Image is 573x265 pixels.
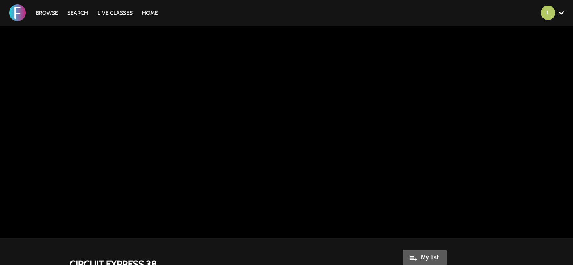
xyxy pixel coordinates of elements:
a: LIVE CLASSES [94,9,136,16]
nav: Primary [32,9,162,17]
a: HOME [138,9,162,16]
a: Browse [32,9,62,16]
a: Search [63,9,92,16]
button: My list [403,250,447,265]
img: FORMATION [9,4,26,21]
